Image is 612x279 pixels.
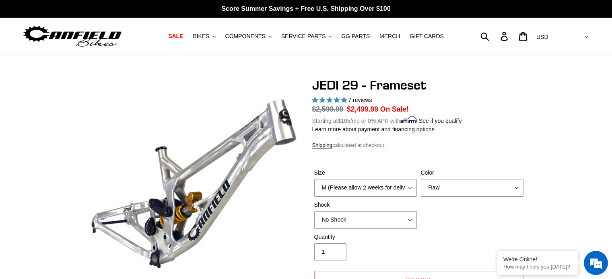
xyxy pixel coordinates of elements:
[312,142,333,149] a: Shipping
[337,31,374,42] a: GG PARTS
[338,118,350,124] span: $105
[380,104,409,114] span: On Sale!
[503,256,572,263] div: We're Online!
[314,201,417,209] label: Shock
[410,33,444,40] span: GIFT CARDS
[312,77,525,93] h1: JEDI 29 - Frameset
[379,33,400,40] span: MERCH
[189,31,219,42] button: BIKES
[221,31,276,42] button: COMPONENTS
[314,233,417,241] label: Quantity
[22,24,123,49] img: Canfield Bikes
[421,169,523,177] label: Color
[225,33,266,40] span: COMPONENTS
[400,116,417,123] span: Affirm
[281,33,326,40] span: SERVICE PARTS
[312,126,435,132] a: Learn more about payment and financing options
[485,27,505,45] input: Search
[347,105,378,113] span: $2,499.99
[314,169,417,177] label: Size
[312,97,348,103] span: 5.00 stars
[312,105,344,113] s: $2,599.99
[193,33,209,40] span: BIKES
[406,31,448,42] a: GIFT CARDS
[277,31,336,42] button: SERVICE PARTS
[164,31,187,42] a: SALE
[312,141,525,149] div: calculated at checkout.
[375,31,404,42] a: MERCH
[312,115,462,125] p: Starting at /mo or 0% APR with .
[168,33,183,40] span: SALE
[503,264,572,270] p: How may I help you today?
[341,33,370,40] span: GG PARTS
[419,118,462,124] a: See if you qualify - Learn more about Affirm Financing (opens in modal)
[348,97,372,103] span: 7 reviews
